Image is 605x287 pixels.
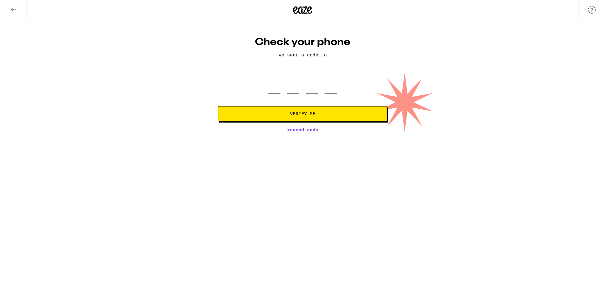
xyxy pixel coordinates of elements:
[218,106,387,121] button: Verify Me
[218,36,387,49] h1: Check your phone
[218,52,387,57] p: We sent a code to
[287,128,318,132] button: Resend Code
[290,112,315,116] span: Verify Me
